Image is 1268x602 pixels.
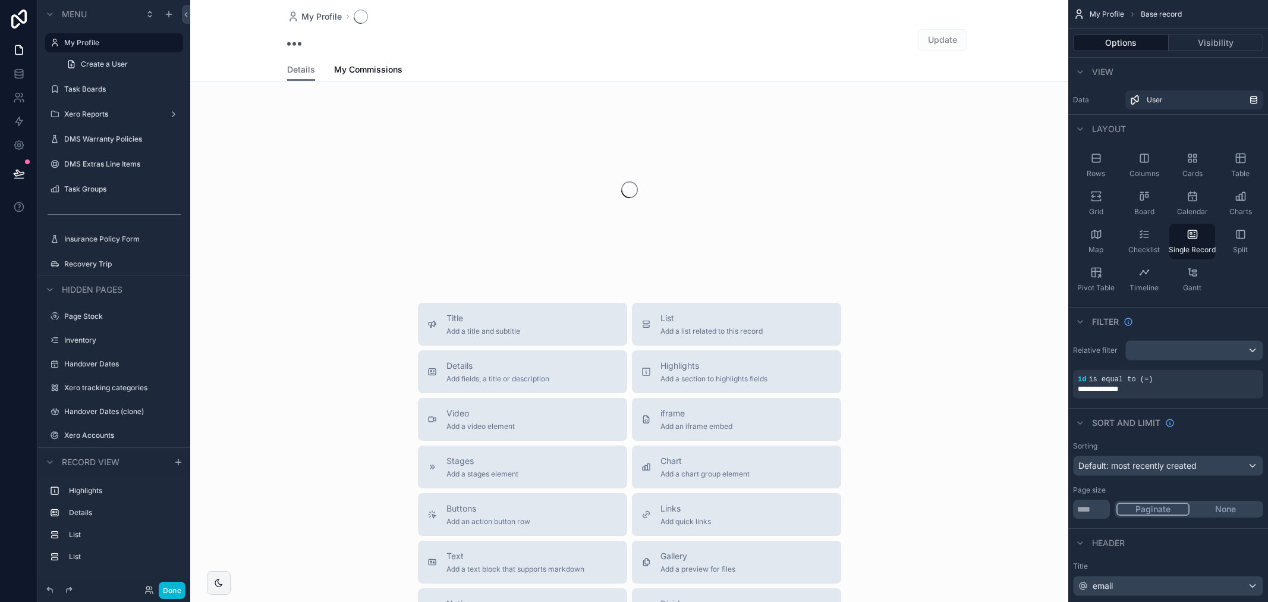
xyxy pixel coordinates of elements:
[334,59,402,83] a: My Commissions
[287,64,315,76] span: Details
[1128,245,1160,255] span: Checklist
[1073,148,1119,183] button: Rows
[62,456,119,468] span: Record view
[1073,441,1097,451] label: Sorting
[1183,283,1201,293] span: Gantt
[1073,95,1121,105] label: Data
[1169,35,1264,51] button: Visibility
[1116,503,1190,516] button: Paginate
[64,336,181,345] label: Inventory
[81,59,128,69] span: Create a User
[69,530,178,540] label: List
[64,38,176,48] label: My Profile
[1121,262,1167,297] button: Timeline
[1121,224,1167,259] button: Checklist
[69,508,178,518] label: Details
[1073,35,1169,51] button: Options
[1073,562,1263,571] label: Title
[1233,245,1248,255] span: Split
[1169,262,1215,297] button: Gantt
[1217,224,1263,259] button: Split
[1229,207,1252,217] span: Charts
[1125,90,1263,109] a: User
[1073,186,1119,221] button: Grid
[1169,245,1216,255] span: Single Record
[1089,207,1103,217] span: Grid
[1078,460,1197,471] span: Default: most recently created
[1073,346,1121,355] label: Relative filter
[69,552,178,562] label: List
[1231,169,1250,178] span: Table
[64,84,181,94] label: Task Boards
[1169,148,1215,183] button: Cards
[64,407,181,416] label: Handover Dates (clone)
[1088,245,1103,255] span: Map
[1092,316,1119,328] span: Filter
[59,55,183,74] a: Create a User
[1073,262,1119,297] button: Pivot Table
[1129,169,1159,178] span: Columns
[64,383,181,393] label: Xero tracking categories
[62,284,122,296] span: Hidden pages
[38,476,190,578] div: scrollable content
[64,259,181,269] label: Recovery Trip
[1177,207,1208,217] span: Calendar
[1073,485,1106,495] label: Page size
[1217,186,1263,221] button: Charts
[159,582,185,599] button: Done
[1121,186,1167,221] button: Board
[1073,576,1263,596] button: email
[64,359,181,369] label: Handover Dates
[1093,580,1113,592] span: email
[1078,375,1086,384] span: id
[64,184,181,194] label: Task Groups
[1141,10,1182,19] span: Base record
[1217,148,1263,183] button: Table
[1073,224,1119,259] button: Map
[1169,186,1215,221] button: Calendar
[1134,207,1154,217] span: Board
[1092,66,1113,78] span: View
[1092,537,1125,549] span: Header
[1121,148,1167,183] button: Columns
[1182,169,1203,178] span: Cards
[64,312,181,321] label: Page Stock
[1169,224,1215,259] button: Single Record
[287,11,342,23] a: My Profile
[1092,123,1126,135] span: Layout
[1190,503,1261,516] button: None
[64,134,181,144] label: DMS Warranty Policies
[1077,283,1115,293] span: Pivot Table
[334,64,402,76] span: My Commissions
[64,159,181,169] label: DMS Extras Line Items
[1088,375,1153,384] span: is equal to (=)
[64,109,164,119] label: Xero Reports
[64,431,181,440] label: Xero Accounts
[1087,169,1105,178] span: Rows
[1073,456,1263,476] button: Default: most recently created
[69,486,178,496] label: Highlights
[1129,283,1159,293] span: Timeline
[1147,95,1163,105] span: User
[1092,417,1160,429] span: Sort And Limit
[62,8,87,20] span: Menu
[287,59,315,81] a: Details
[64,234,181,244] label: Insurance Policy Form
[1090,10,1124,19] span: My Profile
[301,11,342,23] span: My Profile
